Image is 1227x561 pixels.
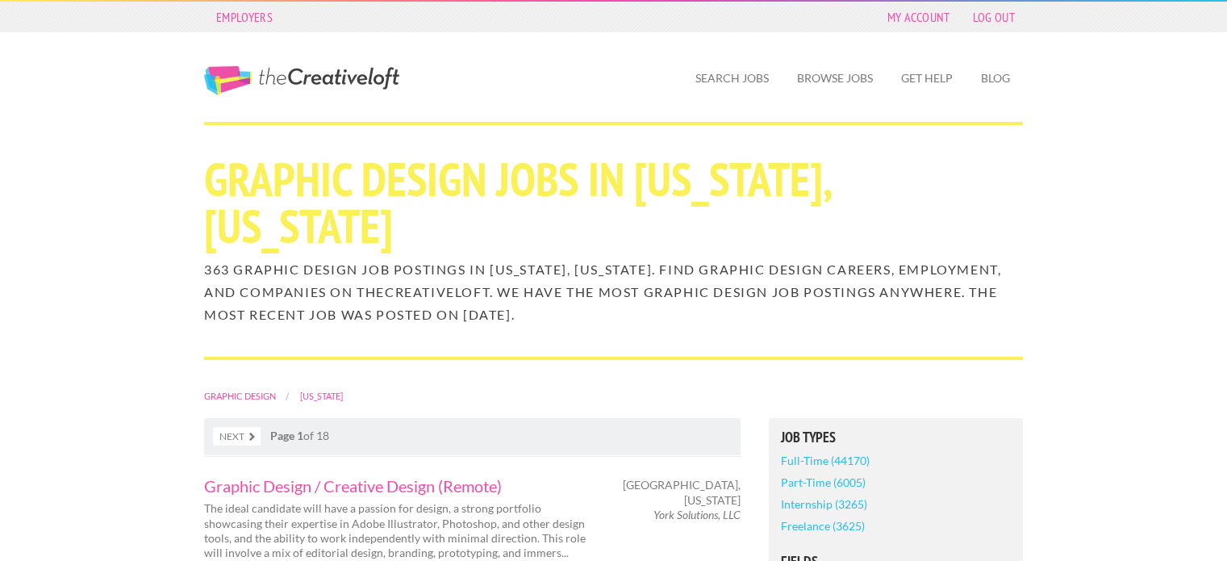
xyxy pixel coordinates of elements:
[204,478,599,494] a: Graphic Design / Creative Design (Remote)
[784,60,886,97] a: Browse Jobs
[653,508,741,521] em: York Solutions, LLC
[623,478,741,507] span: [GEOGRAPHIC_DATA], [US_STATE]
[781,471,866,493] a: Part-Time (6005)
[270,429,303,442] strong: Page 1
[300,391,343,401] a: [US_STATE]
[888,60,966,97] a: Get Help
[781,450,870,471] a: Full-Time (44170)
[781,493,867,515] a: Internship (3265)
[213,427,261,446] a: Next
[208,6,281,28] a: Employers
[879,6,958,28] a: My Account
[781,430,1011,445] h5: Job Types
[682,60,782,97] a: Search Jobs
[781,515,865,537] a: Freelance (3625)
[965,6,1023,28] a: Log Out
[204,391,276,401] a: Graphic Design
[968,60,1023,97] a: Blog
[204,418,741,455] nav: of 18
[204,258,1023,326] h2: 363 Graphic Design job postings in [US_STATE], [US_STATE]. Find Graphic Design careers, employmen...
[204,501,599,560] p: The ideal candidate will have a passion for design, a strong portfolio showcasing their expertise...
[204,66,399,95] a: The Creative Loft
[204,156,1023,249] h1: Graphic Design Jobs in [US_STATE], [US_STATE]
